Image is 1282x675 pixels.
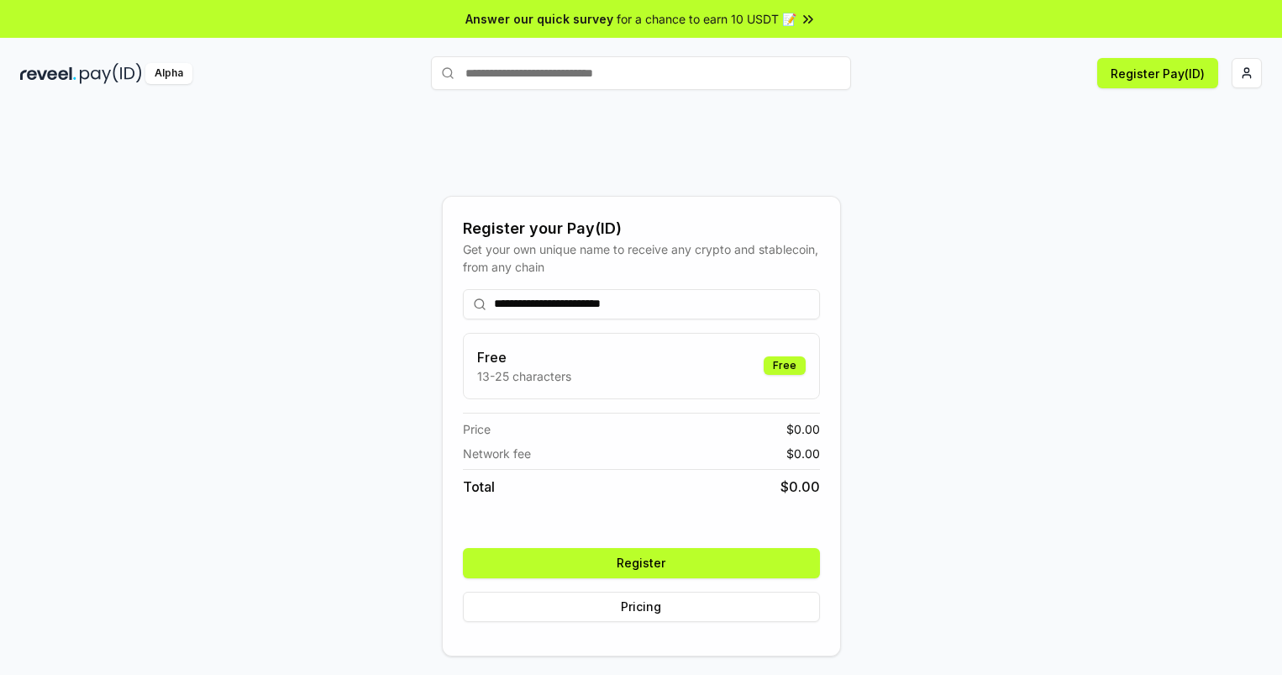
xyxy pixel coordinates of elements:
[80,63,142,84] img: pay_id
[145,63,192,84] div: Alpha
[463,420,491,438] span: Price
[786,445,820,462] span: $ 0.00
[463,592,820,622] button: Pricing
[1097,58,1218,88] button: Register Pay(ID)
[617,10,796,28] span: for a chance to earn 10 USDT 📝
[477,347,571,367] h3: Free
[463,445,531,462] span: Network fee
[780,477,820,497] span: $ 0.00
[20,63,76,84] img: reveel_dark
[463,477,495,497] span: Total
[477,367,571,385] p: 13-25 characters
[786,420,820,438] span: $ 0.00
[764,356,806,375] div: Free
[463,240,820,276] div: Get your own unique name to receive any crypto and stablecoin, from any chain
[465,10,613,28] span: Answer our quick survey
[463,548,820,578] button: Register
[463,217,820,240] div: Register your Pay(ID)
